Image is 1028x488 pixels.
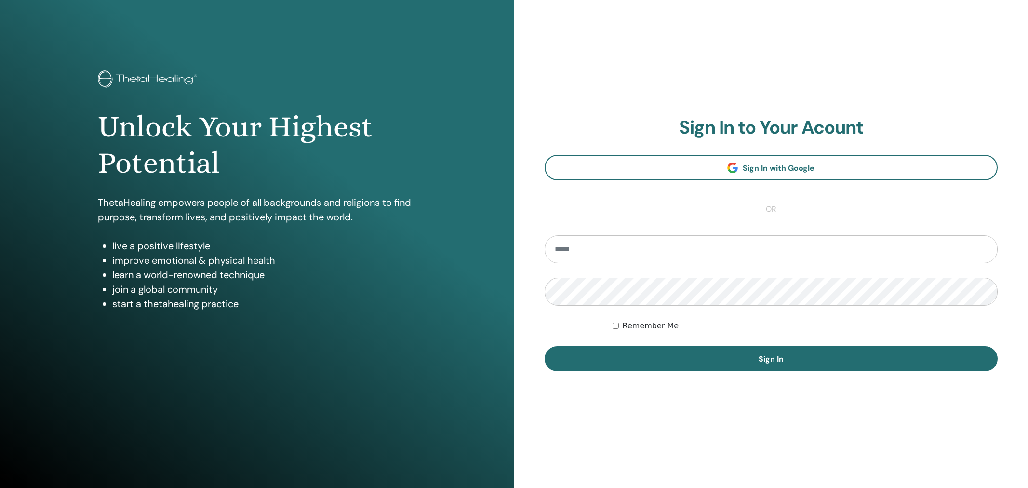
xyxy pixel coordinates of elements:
[98,109,416,181] h1: Unlock Your Highest Potential
[545,155,998,180] a: Sign In with Google
[112,297,416,311] li: start a thetahealing practice
[743,163,814,173] span: Sign In with Google
[112,239,416,253] li: live a positive lifestyle
[112,268,416,282] li: learn a world-renowned technique
[112,282,416,297] li: join a global community
[112,253,416,268] li: improve emotional & physical health
[98,195,416,224] p: ThetaHealing empowers people of all backgrounds and religions to find purpose, transform lives, a...
[545,346,998,371] button: Sign In
[759,354,784,364] span: Sign In
[545,117,998,139] h2: Sign In to Your Acount
[623,320,679,332] label: Remember Me
[761,203,781,215] span: or
[613,320,998,332] div: Keep me authenticated indefinitely or until I manually logout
